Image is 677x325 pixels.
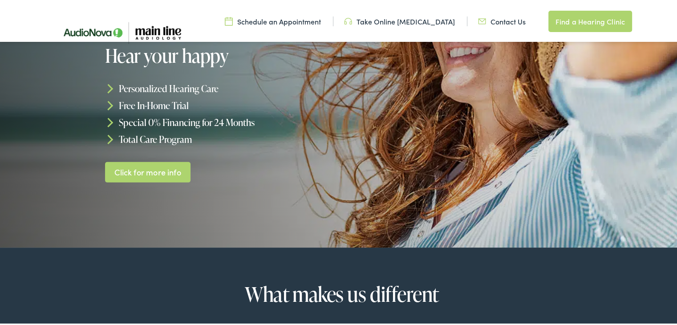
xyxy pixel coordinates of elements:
a: Click for more info [105,160,191,181]
a: Find a Hearing Clinic [548,9,632,30]
a: Schedule an Appointment [225,15,321,24]
li: Special 0% Financing for 24 Months [105,112,342,129]
img: utility icon [478,15,486,24]
a: Take Online [MEDICAL_DATA] [344,15,455,24]
h1: Hear your happy [105,44,342,64]
li: Free In-Home Trial [105,95,342,112]
li: Total Care Program [105,129,342,146]
li: Personalized Hearing Care [105,78,342,95]
img: utility icon [225,15,233,24]
img: utility icon [344,15,352,24]
a: Contact Us [478,15,526,24]
h2: What makes us different [70,281,613,304]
